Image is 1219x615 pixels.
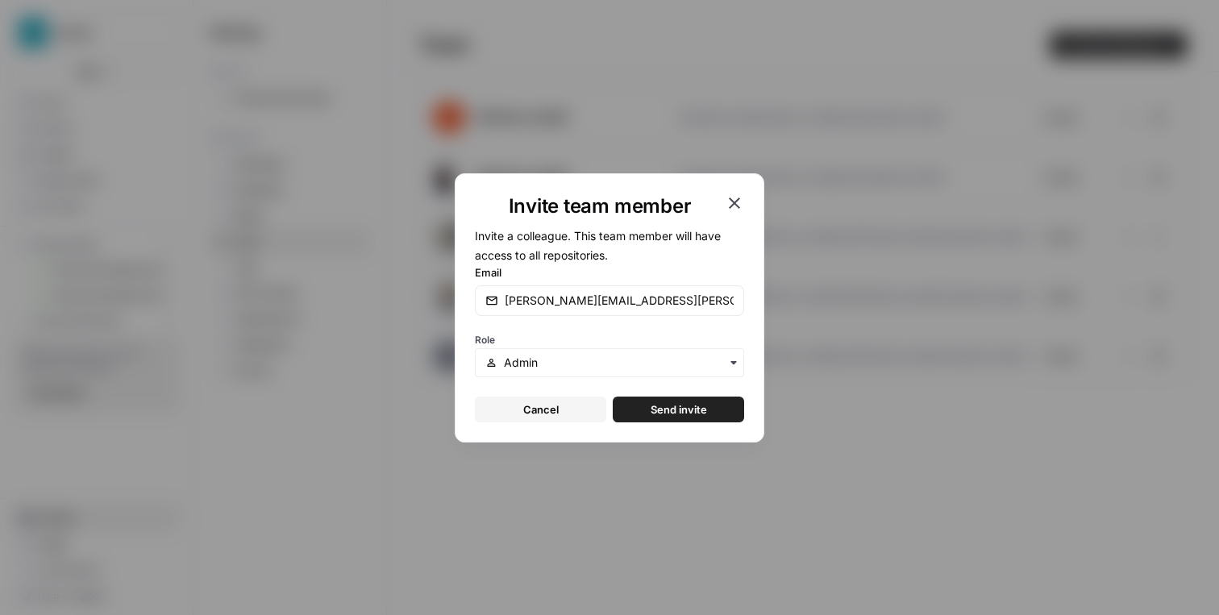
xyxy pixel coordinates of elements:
[475,193,725,219] h1: Invite team member
[475,229,721,262] span: Invite a colleague. This team member will have access to all repositories.
[505,293,734,309] input: email@company.com
[523,401,559,418] span: Cancel
[613,397,744,422] button: Send invite
[651,401,707,418] span: Send invite
[475,264,744,280] label: Email
[475,397,606,422] button: Cancel
[504,355,734,371] input: Admin
[475,334,495,346] span: Role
